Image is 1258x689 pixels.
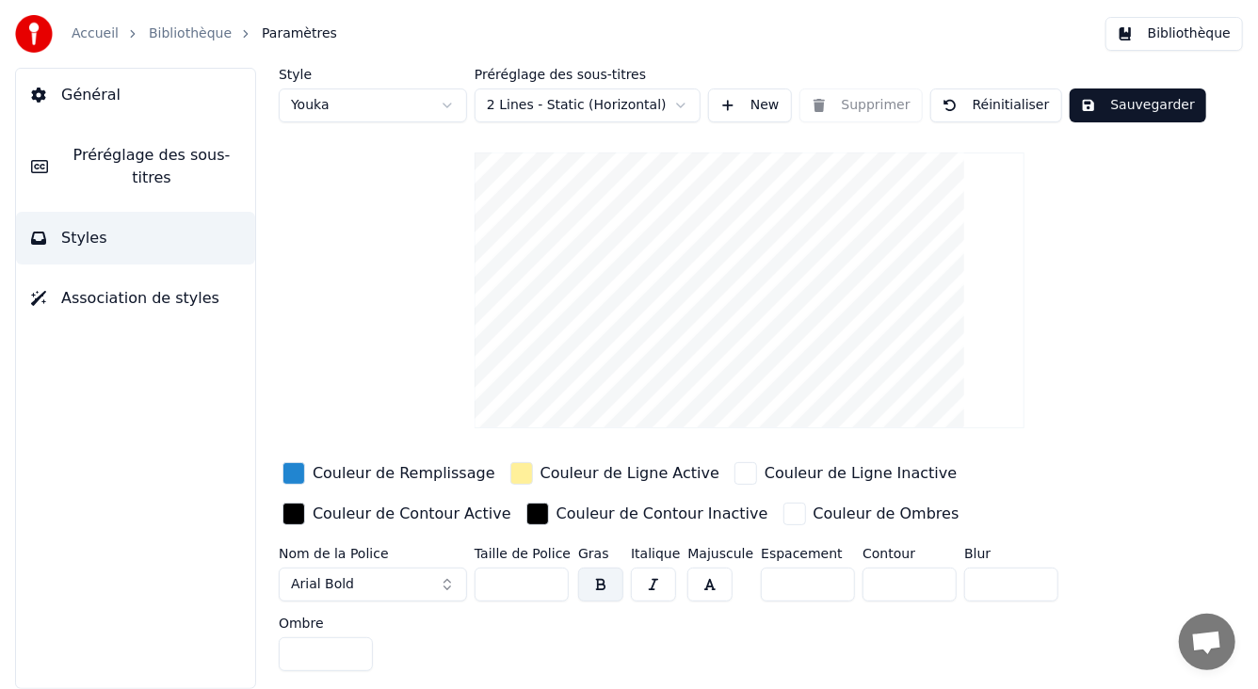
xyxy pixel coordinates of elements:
label: Nom de la Police [279,547,467,560]
span: Général [61,84,121,106]
div: Couleur de Ligne Inactive [765,462,957,485]
button: Couleur de Ligne Inactive [731,458,960,489]
div: Couleur de Contour Active [313,503,511,525]
div: Couleur de Contour Inactive [556,503,768,525]
span: Préréglage des sous-titres [63,144,240,189]
span: Styles [61,227,107,249]
button: Couleur de Remplissage [279,458,499,489]
div: Couleur de Remplissage [313,462,495,485]
button: Bibliothèque [1105,17,1243,51]
label: Gras [578,547,623,560]
label: Espacement [761,547,855,560]
button: Sauvegarder [1070,88,1206,122]
button: Styles [16,212,255,264]
nav: breadcrumb [72,24,337,43]
button: Association de styles [16,272,255,325]
button: Réinitialiser [930,88,1062,122]
a: Bibliothèque [149,24,232,43]
label: Style [279,68,467,81]
img: youka [15,15,53,53]
button: Couleur de Contour Active [279,499,515,529]
label: Blur [964,547,1058,560]
label: Majuscule [687,547,753,560]
button: Couleur de Ombres [780,499,963,529]
button: Couleur de Ligne Active [507,458,723,489]
div: Ouvrir le chat [1179,614,1235,670]
button: Couleur de Contour Inactive [523,499,772,529]
button: Général [16,69,255,121]
button: New [708,88,792,122]
button: Préréglage des sous-titres [16,129,255,204]
label: Italique [631,547,680,560]
span: Paramètres [262,24,337,43]
div: Couleur de Ligne Active [540,462,719,485]
span: Arial Bold [291,575,354,594]
label: Préréglage des sous-titres [475,68,701,81]
label: Contour [863,547,957,560]
a: Accueil [72,24,119,43]
span: Association de styles [61,287,219,310]
label: Taille de Police [475,547,571,560]
label: Ombre [279,617,373,630]
div: Couleur de Ombres [814,503,960,525]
